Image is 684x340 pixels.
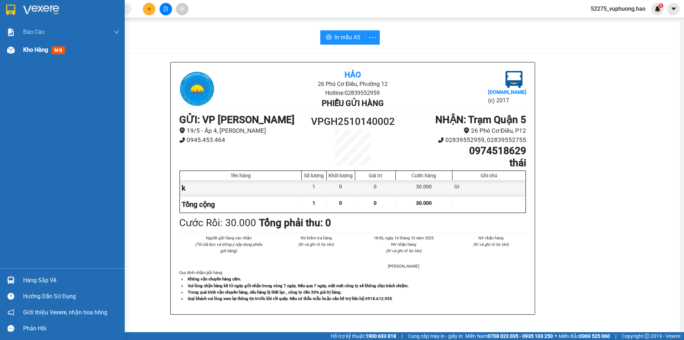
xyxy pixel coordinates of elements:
span: Giới thiệu Vexere, nhận hoa hồng [23,308,107,317]
span: question-circle [7,293,14,300]
div: Ghi chú [454,173,524,178]
img: solution-icon [7,29,15,36]
button: printerIn mẫu A5 [320,30,366,45]
span: mới [52,46,65,54]
span: Báo cáo [23,27,45,36]
li: (c) 2017 [488,96,526,105]
span: environment [463,127,470,133]
span: Hỗ trợ kỹ thuật: [331,332,396,340]
i: (Tôi đã đọc và đồng ý nộp dung phiếu gửi hàng) [195,242,262,253]
i: (Kí và ghi rõ họ tên) [386,248,421,253]
span: environment [179,127,185,133]
span: copyright [644,334,649,339]
span: In mẫu A5 [335,33,360,42]
img: logo.jpg [506,71,523,88]
i: (Kí và ghi rõ họ tên) [298,242,334,247]
strong: Không vận chuyển hàng cấm. [188,276,241,281]
img: icon-new-feature [654,6,661,12]
h1: VPGH2510140002 [309,114,396,130]
span: phone [438,137,444,143]
li: NV nhận hàng [456,235,527,241]
span: | [401,332,403,340]
strong: 0708 023 035 - 0935 103 250 [488,333,553,339]
div: Cước hàng [398,173,450,178]
strong: Vui lòng nhận hàng kể từ ngày gửi-nhận trong vòng 7 ngày. Nếu qua 7 ngày, mất mát công ty sẽ khôn... [188,283,409,288]
h1: thái [396,157,526,169]
div: Hàng sắp về [23,275,119,286]
button: plus [143,3,155,15]
div: Tên hàng [182,173,300,178]
strong: 0369 525 060 [579,333,610,339]
button: aim [176,3,188,15]
img: warehouse-icon [7,46,15,54]
li: 02839552959, 02839552755 [396,135,526,145]
button: file-add [160,3,172,15]
span: Kho hàng [23,46,48,53]
span: 30.000 [416,200,432,206]
span: message [7,325,14,332]
li: Hotline: 02839552959 [67,26,298,35]
strong: Trong quá trình vận chuyển hàng, nếu hàng bị thất lạc , công ty đền 30% giá trị hàng. [188,290,342,295]
b: NHẬN : Trạm Quận 5 [435,114,526,126]
span: down [114,29,119,35]
span: printer [326,34,332,41]
div: 0 [355,180,396,196]
li: Hotline: 02839552959 [237,88,468,97]
h1: 0974518629 [396,145,526,157]
span: 0 [374,200,377,206]
span: Miền Nam [465,332,553,340]
li: [PERSON_NAME] [368,263,439,269]
span: plus [147,6,152,11]
span: 1 [312,200,315,206]
div: Số lượng [304,173,325,178]
b: [DOMAIN_NAME] [488,89,526,95]
div: Phản hồi [23,323,119,334]
span: more [366,33,379,42]
span: notification [7,309,14,316]
li: 19/5 - Ấp 4, [PERSON_NAME] [179,126,309,136]
div: 1 [302,180,327,196]
span: aim [180,6,185,11]
li: 26 Phó Cơ Điều, Phường 12 [67,17,298,26]
span: Tổng cộng [182,200,215,209]
div: Khối lượng [328,173,353,178]
strong: Quý khách vui lòng xem lại thông tin trước khi rời quầy. Nếu có thắc mắc hoặc cần hỗ trợ liên hệ ... [188,296,392,301]
i: (Kí và ghi rõ họ tên) [473,242,509,247]
li: NV kiểm tra hàng [281,235,352,241]
li: Người gửi hàng xác nhận [193,235,264,241]
div: Gt [452,180,525,196]
li: 26 Phó Cơ Điều, Phường 12 [237,80,468,88]
img: logo-vxr [6,5,15,15]
b: Hảo [344,70,361,79]
span: 52275_vuphuong.hao [585,4,651,13]
span: 1 [659,3,662,8]
span: phone [179,137,185,143]
span: | [615,332,616,340]
div: Giá trị [357,173,394,178]
li: 26 Phó Cơ Điều, P12 [396,126,526,136]
img: warehouse-icon [7,276,15,284]
span: Miền Bắc [559,332,610,340]
li: 0945.453.464 [179,135,309,145]
span: Cung cấp máy in - giấy in: [408,332,463,340]
li: 18:06, ngày 14 tháng 10 năm 2025 [368,235,439,241]
img: logo.jpg [9,9,45,45]
img: logo.jpg [179,71,215,107]
div: k [180,180,302,196]
b: Tổng phải thu: 0 [259,217,331,229]
b: Phiếu gửi hàng [322,99,384,108]
b: GỬI : VP [PERSON_NAME] [9,52,124,64]
span: ⚪️ [555,335,557,338]
b: GỬI : VP [PERSON_NAME] [179,114,295,126]
div: Cước Rồi : 30.000 [179,215,256,231]
span: file-add [163,6,168,11]
div: Quy định nhận/gửi hàng : [179,269,526,301]
div: 30.000 [396,180,452,196]
sup: 1 [658,3,663,8]
li: NV nhận hàng [368,241,439,248]
span: caret-down [670,6,677,12]
span: 0 [339,200,342,206]
div: Hướng dẫn sử dụng [23,291,119,302]
strong: 1900 633 818 [366,333,396,339]
button: more [366,30,380,45]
